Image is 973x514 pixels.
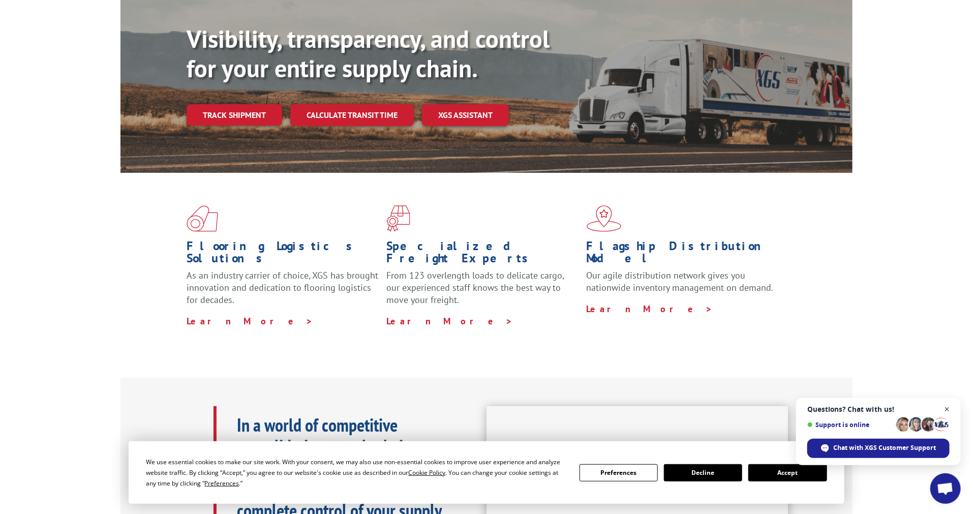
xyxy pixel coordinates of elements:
[187,240,379,269] h1: Flooring Logistics Solutions
[807,421,893,429] span: Support is online
[386,269,579,315] p: From 123 overlength loads to delicate cargo, our experienced staff knows the best way to move you...
[930,473,961,504] div: Open chat
[422,104,509,126] a: XGS ASSISTANT
[187,269,378,306] span: As an industry carrier of choice, XGS has brought innovation and dedication to flooring logistics...
[941,403,954,416] span: Close chat
[187,205,218,232] img: xgs-icon-total-supply-chain-intelligence-red
[187,23,550,84] b: Visibility, transparency, and control for your entire supply chain.
[834,443,936,452] span: Chat with XGS Customer Support
[587,269,774,293] span: Our agile distribution network gives you nationwide inventory management on demand.
[408,468,445,477] span: Cookie Policy
[386,205,410,232] img: xgs-icon-focused-on-flooring-red
[664,464,742,481] button: Decline
[187,104,282,126] a: Track shipment
[386,240,579,269] h1: Specialized Freight Experts
[580,464,658,481] button: Preferences
[146,457,567,489] div: We use essential cookies to make our site work. With your consent, we may also use non-essential ...
[587,303,713,315] a: Learn More >
[129,441,844,504] div: Cookie Consent Prompt
[187,315,313,327] a: Learn More >
[204,479,239,488] span: Preferences
[386,315,513,327] a: Learn More >
[587,240,779,269] h1: Flagship Distribution Model
[290,104,414,126] a: Calculate transit time
[748,464,827,481] button: Accept
[587,205,622,232] img: xgs-icon-flagship-distribution-model-red
[807,405,950,413] span: Questions? Chat with us!
[807,439,950,458] div: Chat with XGS Customer Support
